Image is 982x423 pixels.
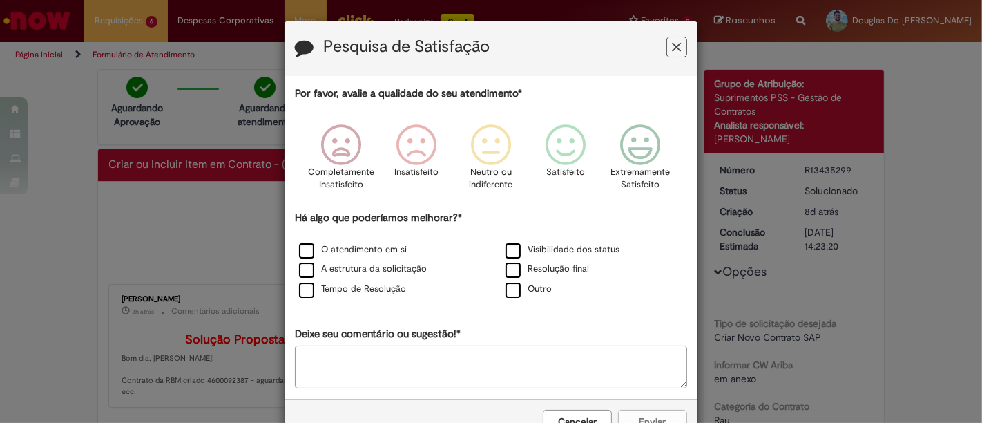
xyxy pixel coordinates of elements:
label: A estrutura da solicitação [299,263,427,276]
label: Por favor, avalie a qualidade do seu atendimento* [295,86,522,101]
label: Tempo de Resolução [299,283,406,296]
div: Completamente Insatisfeito [306,114,376,209]
p: Satisfeito [546,166,585,179]
p: Neutro ou indiferente [466,166,516,191]
label: Pesquisa de Satisfação [323,38,490,56]
p: Insatisfeito [394,166,439,179]
div: Satisfeito [530,114,601,209]
label: Resolução final [506,263,589,276]
div: Insatisfeito [381,114,452,209]
div: Extremamente Satisfeito [605,114,675,209]
label: O atendimento em si [299,243,407,256]
p: Extremamente Satisfeito [610,166,670,191]
p: Completamente Insatisfeito [309,166,375,191]
label: Deixe seu comentário ou sugestão!* [295,327,461,341]
div: Há algo que poderíamos melhorar?* [295,211,687,300]
div: Neutro ou indiferente [456,114,526,209]
label: Visibilidade dos status [506,243,619,256]
label: Outro [506,283,552,296]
